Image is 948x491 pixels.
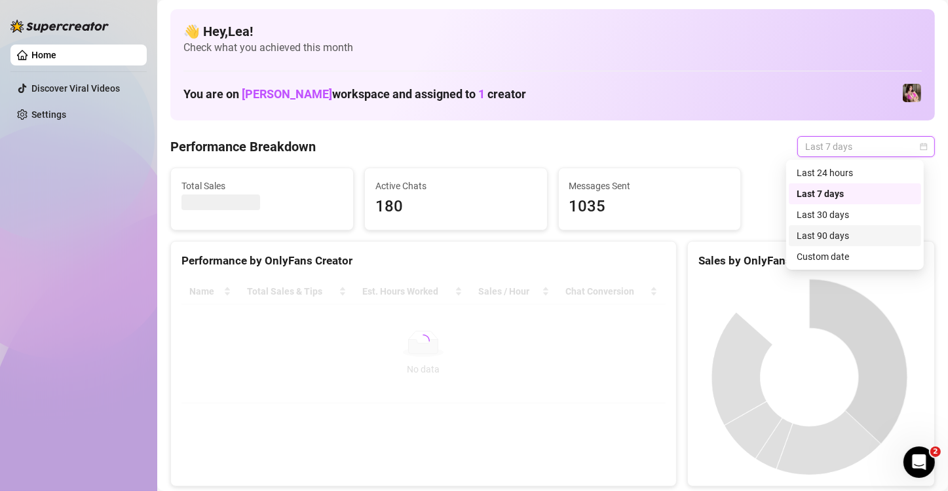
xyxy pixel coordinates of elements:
a: Settings [31,109,66,120]
div: Last 7 days [789,183,921,204]
div: Last 30 days [797,208,913,222]
span: 180 [375,194,537,219]
span: 1035 [569,194,730,219]
img: logo-BBDzfeDw.svg [10,20,109,33]
span: 2 [930,446,941,457]
div: Last 90 days [789,225,921,246]
div: Last 24 hours [797,166,913,180]
span: [PERSON_NAME] [242,87,332,101]
img: Nanner [903,84,921,102]
div: Last 30 days [789,204,921,225]
span: Last 7 days [805,137,927,156]
h4: Performance Breakdown [170,137,316,156]
div: Custom date [789,246,921,267]
span: 1 [478,87,485,101]
span: Check what you achieved this month [183,41,922,55]
h1: You are on workspace and assigned to creator [183,87,526,101]
div: Custom date [797,249,913,264]
a: Discover Viral Videos [31,83,120,94]
div: Last 24 hours [789,162,921,183]
div: Performance by OnlyFans Creator [181,252,666,270]
span: loading [416,334,430,348]
iframe: Intercom live chat [903,446,935,478]
a: Home [31,50,56,60]
span: Messages Sent [569,179,730,193]
div: Last 7 days [797,187,913,201]
span: calendar [920,143,928,151]
div: Sales by OnlyFans Creator [698,252,924,270]
h4: 👋 Hey, Lea ! [183,22,922,41]
div: Last 90 days [797,228,913,243]
span: Active Chats [375,179,537,193]
span: Total Sales [181,179,343,193]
